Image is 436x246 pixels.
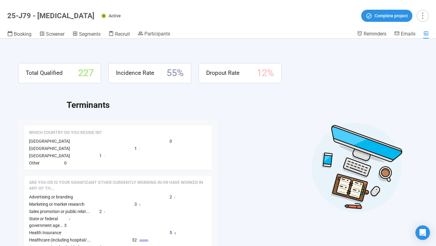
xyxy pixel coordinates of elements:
[361,10,412,22] button: Complete project
[29,194,73,199] span: Advertising or branding
[26,68,63,78] span: Total Qualified
[99,208,102,215] span: 2
[394,31,415,38] a: Emails
[99,152,102,159] span: 1
[415,225,430,240] div: Open Intercom Messenger
[418,12,427,20] span: more
[144,31,170,37] span: Participants
[108,31,130,38] a: Recruit
[29,153,70,158] span: [GEOGRAPHIC_DATA]
[29,130,102,136] span: Which country do you reside in?
[29,238,91,242] span: Healthcare (including hospital/...
[14,31,31,37] span: Booking
[132,237,137,243] span: 32
[64,160,67,166] span: 0
[138,31,170,38] a: Participants
[29,161,40,165] span: Other
[311,122,403,213] img: Desktop work notes
[46,31,64,37] span: Screener
[417,10,429,22] button: more
[134,145,137,152] span: 1
[375,12,408,19] span: Complete project
[116,68,154,78] span: Incidence Rate
[7,31,31,38] a: Booking
[29,209,90,214] span: Sales promotion or public relat...
[115,31,130,37] span: Recruit
[170,138,172,145] span: 0
[39,31,64,38] a: Screener
[29,139,70,144] span: [GEOGRAPHIC_DATA]
[29,202,84,207] span: Marketing or market research
[29,216,63,228] span: State or federal government age...
[170,194,172,200] span: 2
[257,66,274,81] span: 12 %
[401,31,415,37] span: Emails
[364,31,386,37] span: Reminders
[29,146,70,151] span: [GEOGRAPHIC_DATA]
[7,12,94,20] h1: 25-J79 - [MEDICAL_DATA]
[134,201,137,208] span: 3
[64,222,67,229] span: 3
[206,68,239,78] span: Dropout Rate
[167,66,184,81] span: 55 %
[170,229,172,236] span: 5
[29,180,207,191] span: Are you or is your significant other currently working in or have worked in any of the following ...
[29,230,61,235] span: Health Insurance
[109,13,121,18] span: Active
[78,66,94,81] span: 227
[67,98,418,112] h2: Terminants
[79,31,101,37] span: Segments
[72,31,101,38] a: Segments
[357,31,386,38] a: Reminders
